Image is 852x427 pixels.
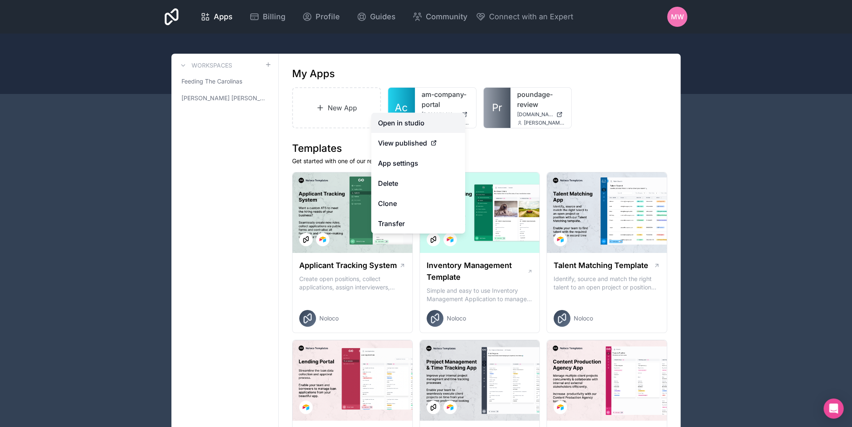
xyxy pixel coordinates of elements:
span: Guides [370,11,396,23]
img: Airtable Logo [447,404,453,411]
button: Delete [371,173,465,193]
span: Noloco [447,314,466,323]
a: Pr [484,88,510,128]
p: Get started with one of our ready-made templates [292,157,667,165]
h1: Templates [292,142,667,155]
span: Noloco [319,314,339,323]
a: App settings [371,153,465,173]
span: [PERSON_NAME] [PERSON_NAME] [181,94,265,102]
span: Feeding The Carolinas [181,77,242,86]
span: Connect with an Expert [489,11,573,23]
p: Simple and easy to use Inventory Management Application to manage your stock, orders and Manufact... [427,286,533,303]
a: am-company-portal [422,89,469,109]
h1: Talent Matching Template [554,260,648,271]
span: Noloco [574,314,593,323]
a: Transfer [371,213,465,234]
button: Connect with an Expert [476,11,573,23]
h1: Inventory Management Template [427,260,527,283]
span: Ac [395,101,408,115]
span: Community [426,11,467,23]
a: Workspaces [178,60,232,70]
a: [DOMAIN_NAME] [517,111,565,118]
span: [DOMAIN_NAME] [517,111,553,118]
a: Apps [194,8,239,26]
span: [DOMAIN_NAME] [422,111,458,118]
a: Profile [295,8,347,26]
a: Guides [350,8,402,26]
img: Airtable Logo [319,236,326,243]
span: Profile [316,11,340,23]
img: Airtable Logo [447,236,453,243]
a: New App [292,87,381,128]
span: MW [671,12,684,22]
span: [PERSON_NAME][EMAIL_ADDRESS][DOMAIN_NAME] [524,120,565,126]
a: [DOMAIN_NAME] [422,111,469,118]
a: Clone [371,193,465,213]
img: Airtable Logo [557,236,564,243]
span: Pr [492,101,502,115]
h1: Applicant Tracking System [299,260,397,271]
span: View published [378,138,427,148]
span: Apps [214,11,233,23]
img: Airtable Logo [557,404,564,411]
a: Ac [388,88,415,128]
p: Create open positions, collect applications, assign interviewers, centralise candidate feedback a... [299,275,406,292]
h3: Workspaces [192,61,232,70]
h1: My Apps [292,67,335,81]
a: Feeding The Carolinas [178,74,272,89]
a: View published [371,133,465,153]
img: Airtable Logo [303,404,309,411]
div: Open Intercom Messenger [824,398,844,419]
a: [PERSON_NAME] [PERSON_NAME] [178,91,272,106]
a: Community [406,8,474,26]
a: Billing [243,8,292,26]
a: poundage-review [517,89,565,109]
span: Billing [263,11,285,23]
p: Identify, source and match the right talent to an open project or position with our Talent Matchi... [554,275,660,292]
a: Open in studio [371,113,465,133]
